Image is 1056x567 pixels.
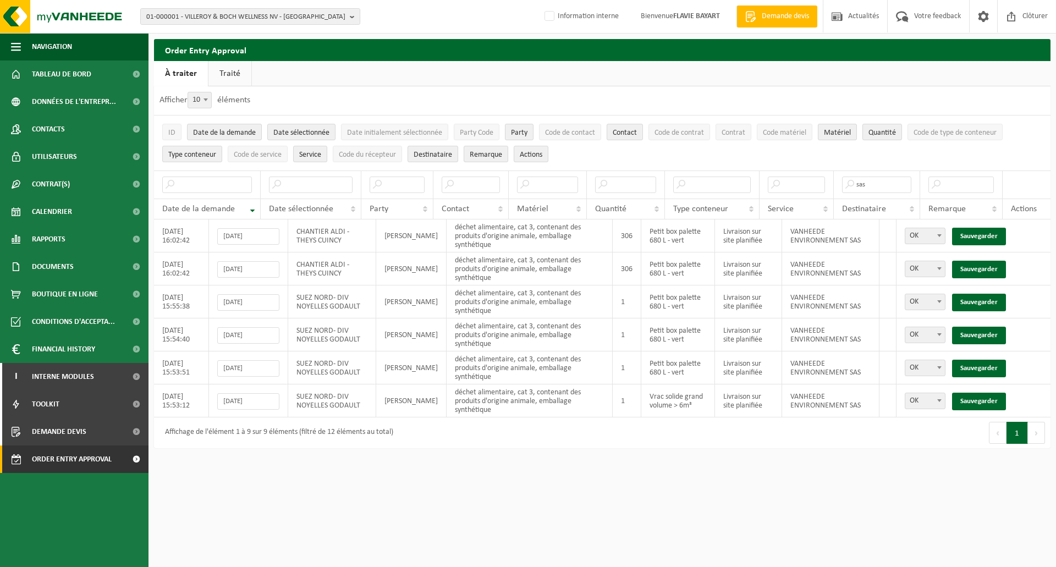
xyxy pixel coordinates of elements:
span: Contrat(s) [32,170,70,198]
span: I [11,363,21,390]
span: OK [905,327,945,343]
span: OK [905,393,945,409]
button: Previous [989,422,1007,444]
button: RemarqueRemarque: Activate to sort [464,146,508,162]
button: 1 [1007,422,1028,444]
span: OK [905,228,945,244]
span: Navigation [32,33,72,60]
span: Party [511,129,527,137]
span: Quantité [868,129,896,137]
td: déchet alimentaire, cat 3, contenant des produits d'origine animale, emballage synthétique [447,384,613,417]
td: [DATE] 15:53:51 [154,351,209,384]
span: Matériel [824,129,851,137]
td: VANHEEDE ENVIRONNEMENT SAS [782,351,879,384]
td: Livraison sur site planifiée [715,351,783,384]
button: IDID: Activate to sort [162,124,182,140]
span: Toolkit [32,390,59,418]
label: Information interne [542,8,619,25]
td: 1 [613,384,641,417]
span: Conditions d'accepta... [32,308,115,335]
td: Vrac solide grand volume > 6m³ [641,384,715,417]
a: Sauvegarder [952,393,1006,410]
span: Contrat [722,129,745,137]
button: Party CodeParty Code: Activate to sort [454,124,499,140]
td: VANHEEDE ENVIRONNEMENT SAS [782,285,879,318]
span: Destinataire [842,205,886,213]
span: OK [905,261,945,277]
button: Code de contactCode de contact: Activate to sort [539,124,601,140]
span: Financial History [32,335,95,363]
td: 1 [613,351,641,384]
span: Date sélectionnée [269,205,333,213]
td: VANHEEDE ENVIRONNEMENT SAS [782,384,879,417]
td: Petit box palette 680 L - vert [641,252,715,285]
span: Party [370,205,388,213]
td: CHANTIER ALDI - THEYS CUINCY [288,252,376,285]
span: Code matériel [763,129,806,137]
button: Actions [514,146,548,162]
a: Sauvegarder [952,327,1006,344]
button: Date sélectionnéeDate sélectionnée: Activate to sort [267,124,335,140]
button: PartyParty: Activate to sort [505,124,533,140]
button: Code de contratCode de contrat: Activate to sort [648,124,710,140]
span: Demande devis [759,11,812,22]
span: 10 [188,92,212,108]
span: Utilisateurs [32,143,77,170]
td: SUEZ NORD- DIV NOYELLES GODAULT [288,384,376,417]
span: Boutique en ligne [32,280,98,308]
span: Quantité [595,205,626,213]
span: Code de contact [545,129,595,137]
strong: FLAVIE BAYART [673,12,720,20]
td: [PERSON_NAME] [376,285,447,318]
button: MatérielMatériel: Activate to sort [818,124,857,140]
td: Petit box palette 680 L - vert [641,219,715,252]
span: Code de contrat [654,129,704,137]
span: Code de service [234,151,282,159]
button: Date de la demandeDate de la demande: Activate to remove sorting [187,124,262,140]
span: Remarque [470,151,502,159]
label: Afficher éléments [159,96,250,104]
td: Livraison sur site planifiée [715,285,783,318]
span: Code de type de conteneur [914,129,997,137]
span: OK [905,327,945,343]
td: CHANTIER ALDI - THEYS CUINCY [288,219,376,252]
td: Livraison sur site planifiée [715,219,783,252]
td: [PERSON_NAME] [376,384,447,417]
a: Sauvegarder [952,294,1006,311]
span: Date sélectionnée [273,129,329,137]
span: Remarque [928,205,966,213]
td: [DATE] 15:55:38 [154,285,209,318]
button: Date initialement sélectionnéeDate initialement sélectionnée: Activate to sort [341,124,448,140]
td: SUEZ NORD- DIV NOYELLES GODAULT [288,285,376,318]
button: Type conteneurType conteneur: Activate to sort [162,146,222,162]
span: OK [905,360,945,376]
span: OK [905,261,945,277]
td: 1 [613,318,641,351]
td: déchet alimentaire, cat 3, contenant des produits d'origine animale, emballage synthétique [447,252,613,285]
td: Petit box palette 680 L - vert [641,351,715,384]
span: Demande devis [32,418,86,445]
button: ContactContact: Activate to sort [607,124,643,140]
span: Service [768,205,794,213]
span: Date de la demande [162,205,235,213]
button: Code matérielCode matériel: Activate to sort [757,124,812,140]
td: VANHEEDE ENVIRONNEMENT SAS [782,318,879,351]
td: Petit box palette 680 L - vert [641,318,715,351]
span: Interne modules [32,363,94,390]
td: 1 [613,285,641,318]
button: ContratContrat: Activate to sort [716,124,751,140]
span: OK [905,393,945,409]
span: Service [299,151,321,159]
td: [DATE] 16:02:42 [154,219,209,252]
span: Party Code [460,129,493,137]
span: Documents [32,253,74,280]
td: Livraison sur site planifiée [715,318,783,351]
td: 306 [613,219,641,252]
span: Calendrier [32,198,72,225]
span: Date initialement sélectionnée [347,129,442,137]
td: [PERSON_NAME] [376,252,447,285]
span: Matériel [517,205,548,213]
span: ID [168,129,175,137]
span: OK [905,294,945,310]
td: déchet alimentaire, cat 3, contenant des produits d'origine animale, emballage synthétique [447,318,613,351]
